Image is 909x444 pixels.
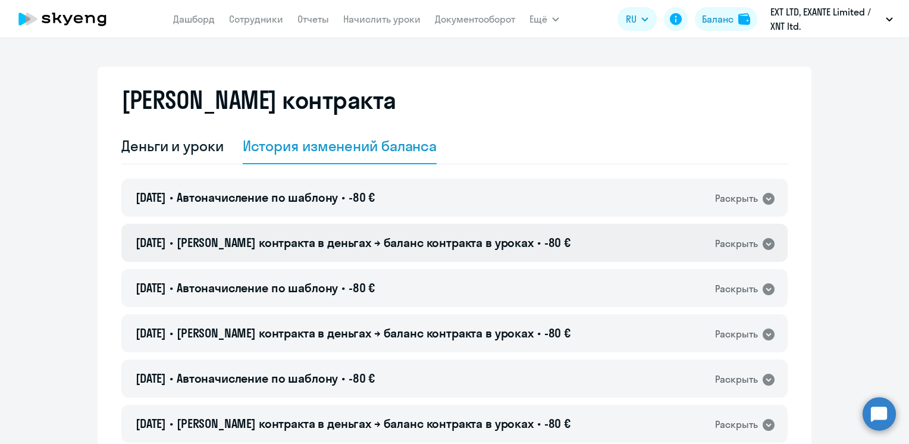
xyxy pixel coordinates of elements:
span: Ещё [529,12,547,26]
span: -80 € [349,190,375,205]
span: [DATE] [136,280,166,295]
div: Раскрыть [715,282,758,296]
a: Документооборот [435,13,515,25]
span: -80 € [544,416,571,431]
button: Ещё [529,7,559,31]
span: • [170,280,173,295]
span: -80 € [349,280,375,295]
h2: [PERSON_NAME] контракта [121,86,396,114]
span: • [170,416,173,431]
span: [DATE] [136,416,166,431]
span: [DATE] [136,235,166,250]
div: Баланс [702,12,734,26]
span: [DATE] [136,190,166,205]
span: • [170,371,173,386]
a: Отчеты [297,13,329,25]
span: [DATE] [136,371,166,386]
div: Раскрыть [715,236,758,251]
span: -80 € [544,326,571,340]
span: RU [626,12,637,26]
a: Начислить уроки [343,13,421,25]
img: balance [738,13,750,25]
span: Автоначисление по шаблону [177,280,338,295]
a: Сотрудники [229,13,283,25]
span: Автоначисление по шаблону [177,371,338,386]
button: Балансbalance [695,7,757,31]
span: Автоначисление по шаблону [177,190,338,205]
div: История изменений баланса [243,136,437,155]
p: EXT LTD, ‎EXANTE Limited / XNT ltd. [770,5,881,33]
span: -80 € [349,371,375,386]
span: • [537,416,541,431]
span: [PERSON_NAME] контракта в деньгах → баланс контракта в уроках [177,235,534,250]
div: Деньги и уроки [121,136,224,155]
span: -80 € [544,235,571,250]
button: RU [618,7,657,31]
span: • [537,235,541,250]
div: Раскрыть [715,191,758,206]
span: • [341,371,345,386]
span: • [170,326,173,340]
div: Раскрыть [715,417,758,432]
div: Раскрыть [715,327,758,342]
span: • [341,280,345,295]
span: [PERSON_NAME] контракта в деньгах → баланс контракта в уроках [177,326,534,340]
span: • [170,190,173,205]
div: Раскрыть [715,372,758,387]
span: • [537,326,541,340]
span: • [170,235,173,250]
span: [DATE] [136,326,166,340]
button: EXT LTD, ‎EXANTE Limited / XNT ltd. [764,5,899,33]
span: [PERSON_NAME] контракта в деньгах → баланс контракта в уроках [177,416,534,431]
span: • [341,190,345,205]
a: Дашборд [173,13,215,25]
